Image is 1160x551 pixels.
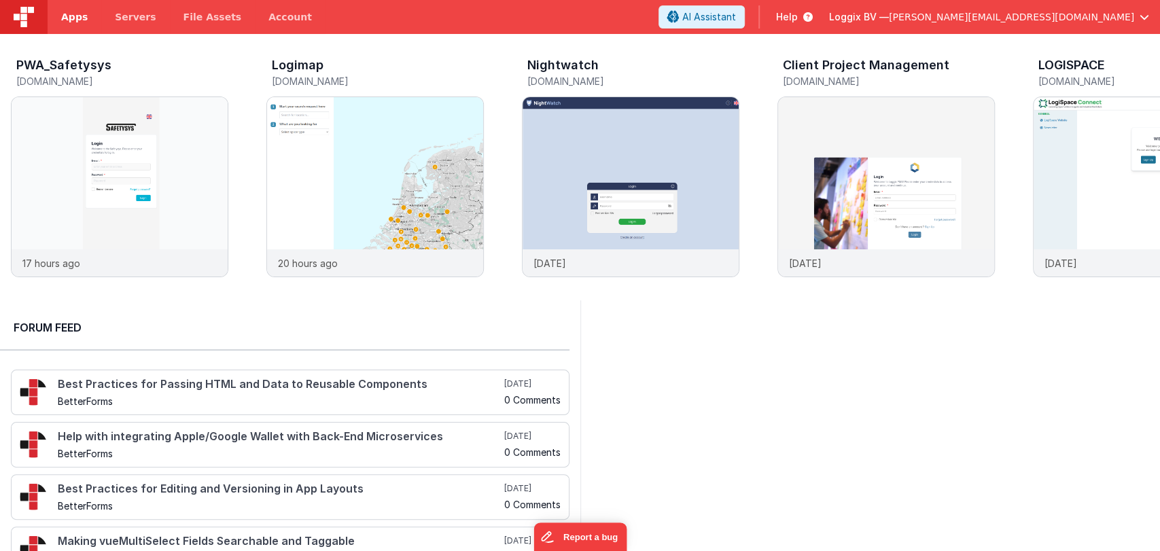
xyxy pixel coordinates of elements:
h5: 0 Comments [504,395,561,405]
span: Apps [61,10,88,24]
h4: Best Practices for Editing and Versioning in App Layouts [58,483,502,495]
p: [DATE] [789,256,822,270]
p: [DATE] [533,256,566,270]
h5: BetterForms [58,396,502,406]
h5: BetterForms [58,501,502,511]
a: Help with integrating Apple/Google Wallet with Back-End Microservices BetterForms [DATE] 0 Comments [11,422,569,467]
h5: [DATE] [504,483,561,494]
h5: BetterForms [58,448,502,459]
h5: 0 Comments [504,447,561,457]
h5: [DATE] [504,535,561,546]
button: Loggix BV — [PERSON_NAME][EMAIL_ADDRESS][DOMAIN_NAME] [829,10,1149,24]
h3: Nightwatch [527,58,599,72]
img: 295_2.png [20,483,47,510]
span: Help [776,10,798,24]
img: 295_2.png [20,378,47,406]
span: Servers [115,10,156,24]
h5: [DATE] [504,431,561,442]
h3: PWA_Safetysys [16,58,111,72]
iframe: Marker.io feedback button [533,522,627,551]
h5: [DOMAIN_NAME] [527,76,739,86]
h5: [DATE] [504,378,561,389]
img: 295_2.png [20,431,47,458]
h3: Logimap [272,58,323,72]
h3: Client Project Management [783,58,949,72]
span: AI Assistant [682,10,736,24]
h4: Making vueMultiSelect Fields Searchable and Taggable [58,535,502,548]
h5: 0 Comments [504,499,561,510]
h2: Forum Feed [14,319,556,336]
span: File Assets [183,10,242,24]
h5: [DOMAIN_NAME] [783,76,995,86]
a: Best Practices for Editing and Versioning in App Layouts BetterForms [DATE] 0 Comments [11,474,569,520]
h4: Best Practices for Passing HTML and Data to Reusable Components [58,378,502,391]
h3: LOGISPACE [1038,58,1105,72]
button: AI Assistant [658,5,745,29]
h5: [DOMAIN_NAME] [16,76,228,86]
p: 20 hours ago [278,256,338,270]
a: Best Practices for Passing HTML and Data to Reusable Components BetterForms [DATE] 0 Comments [11,370,569,415]
h5: [DOMAIN_NAME] [272,76,484,86]
h4: Help with integrating Apple/Google Wallet with Back-End Microservices [58,431,502,443]
p: [DATE] [1044,256,1077,270]
span: Loggix BV — [829,10,889,24]
span: [PERSON_NAME][EMAIL_ADDRESS][DOMAIN_NAME] [889,10,1134,24]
